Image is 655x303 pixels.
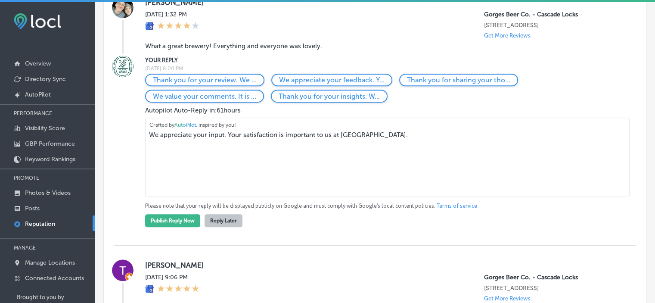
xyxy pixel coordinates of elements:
[484,284,622,292] p: 390 SW Wa Na Pa St.
[484,32,531,39] p: Get More Reviews
[25,275,84,282] p: Connected Accounts
[174,122,196,128] span: AutoPilot
[149,122,236,128] span: Crafted by , inspired by you!
[145,274,199,281] label: [DATE] 9:06 PM
[25,205,40,212] p: Posts
[25,259,75,266] p: Manage Locations
[145,202,622,210] p: Please note that your reply will be displayed publicly on Google and must comply with Google's lo...
[145,66,622,72] label: [DATE] 8:00 PM
[145,106,241,114] span: Autopilot Auto-Reply in: 61 hours
[484,274,622,281] p: Gorges Beer Co. - Cascade Locks
[484,295,531,302] p: Get More Reviews
[25,220,55,228] p: Reputation
[157,22,199,31] div: 4 Stars
[112,56,133,77] img: Image
[145,214,200,227] button: Publish Reply Now
[279,92,380,100] p: Thank you for your insights. We look forward to welcoming you back to Gorges Beer Co.
[25,75,66,83] p: Directory Sync
[25,125,65,132] p: Visibility Score
[407,76,510,84] p: Thank you for sharing your thoughts. We are glad you found our services satisfactory.
[484,11,622,18] p: Gorges Beer Co. - Cascade Locks
[145,261,622,269] label: [PERSON_NAME]
[279,76,385,84] p: We appreciate your feedback. Your positive remarks motivate us to continue our efforts.
[14,13,61,29] img: fda3e92497d09a02dc62c9cd864e3231.png
[25,189,71,197] p: Photos & Videos
[484,22,622,29] p: 390 SW Wa Na Pa St.
[205,214,242,227] button: Reply Later
[437,202,477,210] a: Terms of service
[17,294,95,300] p: Brought to you by
[145,57,622,63] label: YOUR REPLY
[25,140,75,147] p: GBP Performance
[25,156,75,163] p: Keyword Rankings
[145,42,571,50] blockquote: What a great brewery! Everything and everyone was lovely.
[145,118,630,197] textarea: We appreciate your input. Your satisfaction is important to us at [GEOGRAPHIC_DATA].
[153,76,257,84] p: Thank you for your review. We are pleased you enjoyed your experience at Gorges Beer Co.
[157,284,199,294] div: 5 Stars
[145,11,199,18] label: [DATE] 1:32 PM
[153,92,256,100] p: We value your comments. It is great to know that you had a positive experience with us.
[25,91,51,98] p: AutoPilot
[25,60,51,67] p: Overview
